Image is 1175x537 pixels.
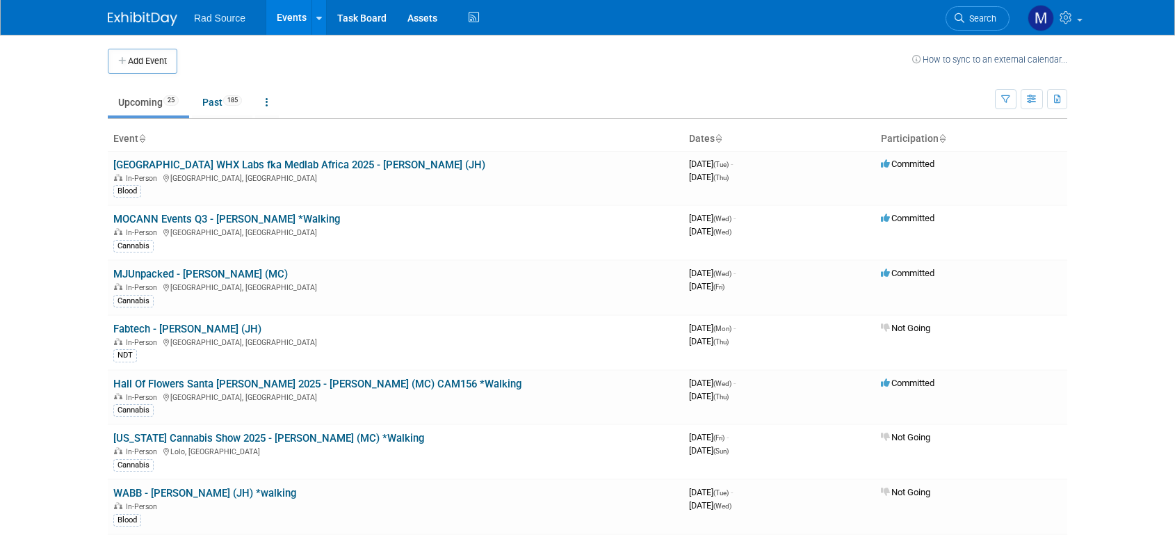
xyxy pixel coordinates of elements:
a: WABB - [PERSON_NAME] (JH) *walking [113,487,296,499]
img: In-Person Event [114,393,122,400]
a: Past185 [192,89,252,115]
span: [DATE] [689,487,733,497]
span: (Fri) [713,283,724,291]
span: In-Person [126,502,161,511]
span: - [734,378,736,388]
a: [US_STATE] Cannabis Show 2025 - [PERSON_NAME] (MC) *Walking [113,432,424,444]
div: [GEOGRAPHIC_DATA], [GEOGRAPHIC_DATA] [113,172,678,183]
span: Committed [881,213,934,223]
span: [DATE] [689,432,729,442]
span: Committed [881,378,934,388]
a: MJUnpacked - [PERSON_NAME] (MC) [113,268,288,280]
th: Event [108,127,683,151]
a: Sort by Start Date [715,133,722,144]
img: In-Person Event [114,228,122,235]
span: In-Person [126,393,161,402]
th: Participation [875,127,1067,151]
div: [GEOGRAPHIC_DATA], [GEOGRAPHIC_DATA] [113,391,678,402]
div: Blood [113,514,141,527]
span: (Thu) [713,174,729,182]
span: [DATE] [689,323,736,333]
div: Cannabis [113,404,154,417]
span: - [731,487,733,497]
div: [GEOGRAPHIC_DATA], [GEOGRAPHIC_DATA] [113,226,678,237]
img: In-Person Event [114,502,122,509]
a: Search [946,6,1010,31]
div: Cannabis [113,459,154,472]
a: How to sync to an external calendar... [912,54,1067,65]
div: Cannabis [113,295,154,307]
span: Not Going [881,432,930,442]
span: Not Going [881,323,930,333]
a: Fabtech - [PERSON_NAME] (JH) [113,323,261,335]
div: NDT [113,349,137,362]
span: [DATE] [689,268,736,278]
span: (Tue) [713,161,729,168]
a: Sort by Event Name [138,133,145,144]
span: [DATE] [689,281,724,291]
span: (Wed) [713,380,731,387]
span: [DATE] [689,378,736,388]
button: Add Event [108,49,177,74]
span: [DATE] [689,159,733,169]
div: Lolo, [GEOGRAPHIC_DATA] [113,445,678,456]
span: (Sun) [713,447,729,455]
span: [DATE] [689,213,736,223]
img: In-Person Event [114,174,122,181]
img: In-Person Event [114,447,122,454]
a: Hall Of Flowers Santa [PERSON_NAME] 2025 - [PERSON_NAME] (MC) CAM156 *Walking [113,378,521,390]
span: 25 [163,95,179,106]
div: Cannabis [113,240,154,253]
span: [DATE] [689,445,729,456]
a: Upcoming25 [108,89,189,115]
span: Not Going [881,487,930,497]
span: Committed [881,159,934,169]
span: - [734,213,736,223]
span: (Wed) [713,270,731,278]
span: [DATE] [689,391,729,401]
img: ExhibitDay [108,12,177,26]
span: Committed [881,268,934,278]
span: 185 [223,95,242,106]
th: Dates [683,127,875,151]
a: [GEOGRAPHIC_DATA] WHX Labs fka Medlab Africa 2025 - [PERSON_NAME] (JH) [113,159,485,171]
span: (Wed) [713,502,731,510]
span: [DATE] [689,336,729,346]
span: - [734,268,736,278]
div: [GEOGRAPHIC_DATA], [GEOGRAPHIC_DATA] [113,281,678,292]
span: Rad Source [194,13,245,24]
span: Search [964,13,996,24]
span: In-Person [126,338,161,347]
span: [DATE] [689,500,731,511]
img: In-Person Event [114,338,122,345]
span: - [727,432,729,442]
span: [DATE] [689,226,731,237]
span: (Wed) [713,228,731,236]
span: In-Person [126,447,161,456]
span: (Tue) [713,489,729,497]
span: (Wed) [713,215,731,223]
a: MOCANN Events Q3 - [PERSON_NAME] *Walking [113,213,340,225]
span: In-Person [126,228,161,237]
span: [DATE] [689,172,729,182]
span: In-Person [126,174,161,183]
img: In-Person Event [114,283,122,290]
a: Sort by Participation Type [939,133,946,144]
span: (Fri) [713,434,724,442]
span: - [731,159,733,169]
span: (Thu) [713,393,729,401]
div: Blood [113,185,141,198]
span: (Thu) [713,338,729,346]
span: (Mon) [713,325,731,332]
span: In-Person [126,283,161,292]
span: - [734,323,736,333]
img: Melissa Conboy [1028,5,1054,31]
div: [GEOGRAPHIC_DATA], [GEOGRAPHIC_DATA] [113,336,678,347]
